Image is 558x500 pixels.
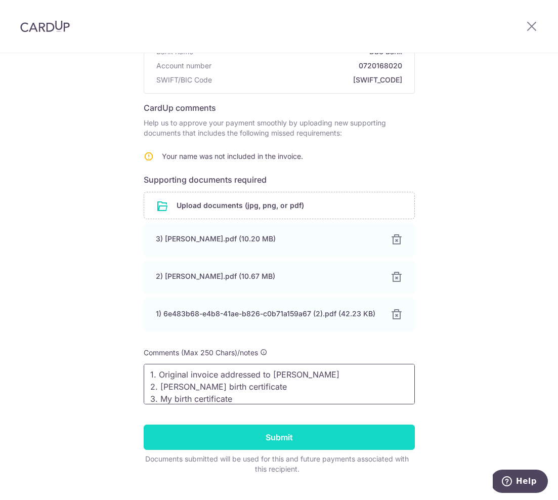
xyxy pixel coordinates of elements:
[216,61,402,71] span: 0720168020
[144,454,411,474] div: Documents submitted will be used for this and future payments associated with this recipient.
[216,75,402,85] span: [SWIFT_CODE]
[156,234,378,244] div: 3) [PERSON_NAME].pdf (10.20 MB)
[144,192,415,219] div: Upload documents (jpg, png, or pdf)
[144,102,415,114] h6: CardUp comments
[20,20,70,32] img: CardUp
[144,174,415,186] h6: Supporting documents required
[144,348,258,357] span: Comments (Max 250 Chars)/notes
[156,61,211,71] span: Account number
[144,118,415,138] p: Help us to approve your payment smoothly by uploading new supporting documents that includes the ...
[493,470,548,495] iframe: Opens a widget where you can find more information
[144,425,415,450] input: Submit
[156,271,378,281] div: 2) [PERSON_NAME].pdf (10.67 MB)
[162,152,303,160] span: Your name was not included in the invoice.
[156,75,212,85] span: SWIFT/BIC Code
[156,309,378,319] div: 1) 6e483b68-e4b8-41ae-b826-c0b71a159a67 (2).pdf (42.23 KB)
